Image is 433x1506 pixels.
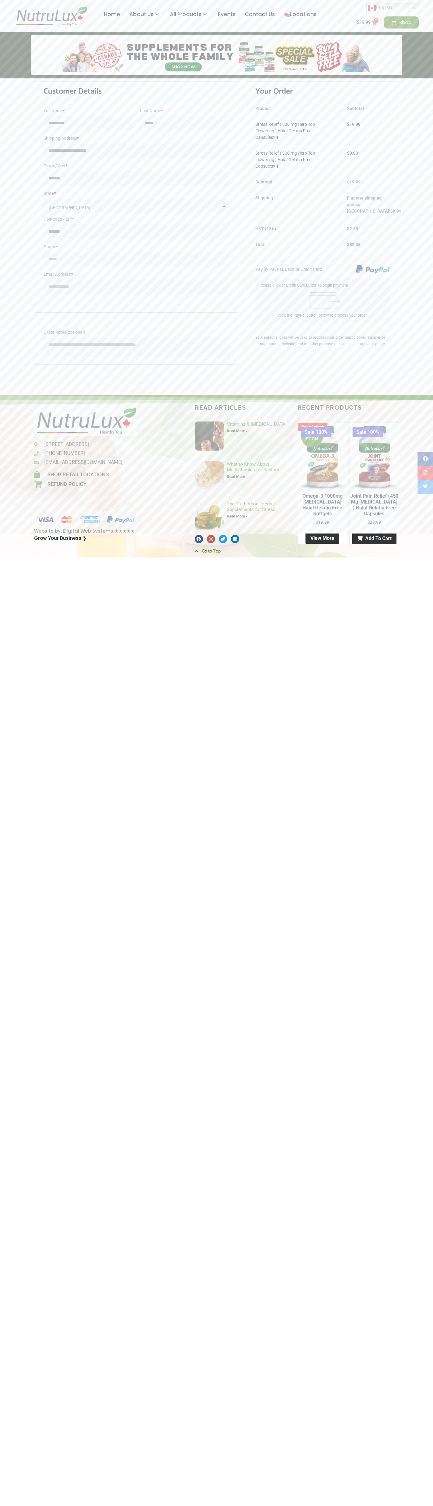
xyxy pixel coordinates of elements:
strong: × 1 [273,164,279,169]
span: Out of stock [298,423,327,431]
a: Go to Top [195,548,291,555]
label: Flat rate shipping across [GEOGRAPHIC_DATA]: [347,196,401,214]
span: Ontario [44,199,229,217]
th: HST (13%) [255,221,347,237]
img: en [368,4,376,12]
h2: Joint Pain Relief (450 mg [MEDICAL_DATA] ) Halal Gelatin Free Capsules [350,491,399,519]
th: Product [255,105,347,117]
a: [PHONE_NUMBER] [34,450,137,457]
a: Read more about What to Know About Multivitamins for Seniors [227,474,248,479]
a: English [366,3,420,13]
a: Refund Policy [34,480,137,488]
a: Read more about The Truth About Herbal Supplements for Stress [227,514,248,518]
h4: Read articles [195,405,291,411]
span: 2.60 [347,226,358,231]
a: Shop Retail Locations [34,471,137,479]
bdi: 9.99 [390,209,401,214]
a: $19.99 2 [349,16,384,29]
span: Go to Top [200,548,221,555]
a: Read more about Vitamins & Diabetes [227,429,248,433]
a: privacy policy [362,342,385,346]
span: 2 [374,18,379,23]
a: What to Know About Multivitamins for Seniors [227,461,279,473]
a: The Truth About Herbal Supplements for Stress [227,501,275,512]
span: COMING SOON [301,426,323,447]
h4: Recent Products [297,405,399,411]
th: Subtotal [255,174,347,190]
label: State [44,189,229,198]
span: Refund Policy [46,480,86,488]
h3: Your Order [255,87,389,96]
th: Subtotal [347,105,390,117]
label: Order notes [44,328,229,337]
img: Joint Pain Relief (450 mg Glucosamine Sulfate ) Halal Gelatin Free Capsules [350,423,399,490]
th: Total [255,237,347,248]
label: Pay by PayPal, Debit or Credit Card [255,267,389,274]
span: $ [390,209,393,214]
a: About Us [125,2,165,27]
span: (optional) [66,330,85,335]
iframe: PayPal-card [255,367,389,379]
a: All Products [165,2,213,27]
label: Postcode / ZIP [44,215,229,223]
a: Website by: Digital Web Systems ★★★★★ Grow Your Business ❯ [34,528,137,542]
td: Stress Relief ( 300 mg Herb Top Flowering ) Halal Gelatin Free Capsules [255,117,347,145]
span: $ [347,122,349,127]
p: Click the PayPal button below to process your order. [259,312,385,318]
label: Last Name [140,106,229,115]
span: $ [347,179,349,184]
a: Contact Us [240,2,279,27]
label: Shipping Address [44,134,229,143]
p: Your personal data will be used to process your order, support your experience throughout this we... [255,334,389,347]
label: Email Address [44,270,229,279]
span: Shop Retail Locations [46,471,109,479]
a: Sale 100% COMING SOONOut of stockOmega-3 1000mg Fish Oil Halal Gelatin Free SoftgelsOmega-3 1000m... [298,423,347,526]
bdi: 0.00 [347,151,358,156]
span: [EMAIL_ADDRESS][DOMAIN_NAME] [43,459,122,466]
a: Add to cart: “Joint Pain Relief (450 mg Glucosamine Sulfate ) Halal Gelatin Free Capsules” [352,533,396,544]
a: Sale 100% Joint Pain Relief (450 mg [MEDICAL_DATA] ) Halal Gelatin Free Capsules $29.99 [350,423,399,526]
bdi: 19.99 [357,20,370,25]
a: Locations [279,2,321,27]
a: Shop [384,16,419,29]
label: Phone [44,242,229,251]
h3: Customer Details [44,87,229,96]
bdi: 32.58 [347,242,361,247]
form: Checkout [34,81,399,392]
bdi: 19.99 [347,179,361,184]
label: Town / City [44,161,229,170]
img: 🛍️ [284,12,290,17]
th: Shipping [255,190,347,221]
bdi: 19.99 [347,122,361,127]
span: $ [347,151,349,156]
span: $ [347,242,349,247]
label: Full Name [44,106,132,115]
img: Pay by PayPal, Debit or Credit Card [356,265,390,274]
img: popup.svg [306,292,340,309]
bdi: 29.99 [367,520,381,525]
span: $ [316,520,318,525]
span: [PHONE_NUMBER] [43,450,85,457]
h2: Omega-3 1000mg [MEDICAL_DATA] Halal Gelatin Free Softgels [298,491,347,519]
strong: × 1 [273,135,279,140]
a: Home [99,2,125,27]
td: Stress Relief ( 300 mg Herb Top Flowering ) Halal Gelatin Free Capsules [255,145,347,174]
span: State [44,199,229,213]
span: $ [357,20,359,25]
span: $ [367,520,370,525]
bdi: 19.99 [316,520,329,525]
img: Omega-3 1000mg Fish Oil Halal Gelatin Free Softgels [298,423,347,490]
iframe: PayPal-paypal [255,352,389,364]
a: Read more about “Omega-3 1000mg Fish Oil Halal Gelatin Free Softgels” [305,533,339,544]
a: Events [213,2,240,27]
p: Please click or Credit Card button to begin payment [259,282,385,288]
span: $ [347,226,349,231]
span: Shop [399,20,411,25]
a: [EMAIL_ADDRESS][DOMAIN_NAME] [34,459,137,466]
a: Vitamins & [MEDICAL_DATA] [227,421,287,427]
span: [STREET_ADDRESS] [43,441,89,448]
